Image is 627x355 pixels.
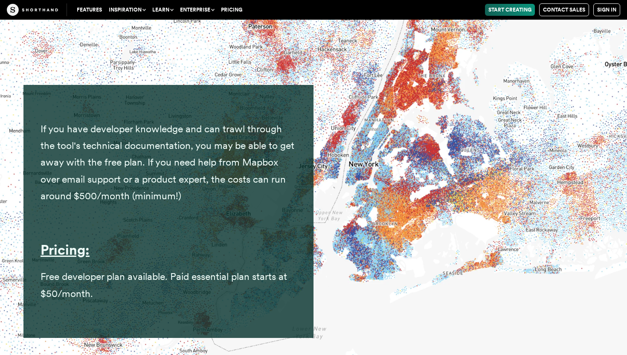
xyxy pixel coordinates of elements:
[539,3,589,16] a: Contact Sales
[593,3,620,16] a: Sign in
[41,242,90,258] a: Pricing:
[41,123,294,201] span: If you have developer knowledge and can trawl through the tool's technical documentation, you may...
[485,4,535,16] a: Start Creating
[218,4,246,16] a: Pricing
[105,4,149,16] button: Inspiration
[177,4,218,16] button: Enterprise
[7,4,58,16] img: The Craft
[41,271,287,299] span: Free developer plan available. Paid essential plan starts at $50/month.
[149,4,177,16] button: Learn
[73,4,105,16] a: Features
